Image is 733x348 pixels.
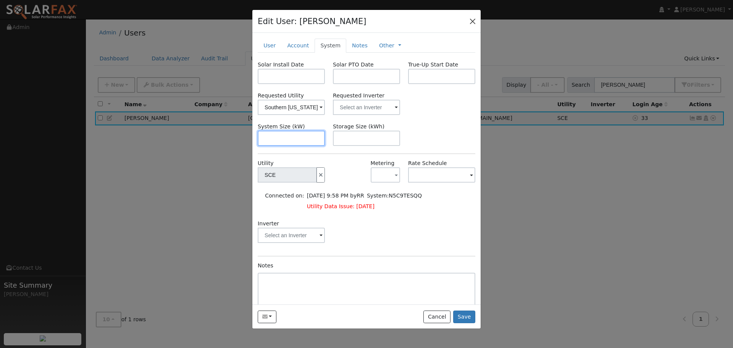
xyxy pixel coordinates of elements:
button: ARGENTINABANUELOS@GMAIL.COM [258,311,276,324]
td: System: [365,190,423,201]
label: System Size (kW) [258,123,305,131]
label: Storage Size (kWh) [333,123,384,131]
a: User [258,39,281,53]
input: Select an Inverter [258,228,325,243]
a: System [315,39,346,53]
label: Solar Install Date [258,61,304,69]
a: Account [281,39,315,53]
label: Requested Utility [258,92,325,100]
h4: Edit User: [PERSON_NAME] [258,15,366,28]
a: Other [379,42,394,50]
label: Notes [258,262,273,270]
button: Cancel [423,311,450,324]
span: N5C9TESQQ [389,193,422,199]
label: True-Up Start Date [408,61,458,69]
span: Utility Data Issue: [DATE] [307,203,375,209]
label: Solar PTO Date [333,61,374,69]
td: Connected on: [264,190,306,201]
button: Disconnect Utility [316,167,325,183]
span: RAFAEL RUIZ [357,193,364,199]
label: Requested Inverter [333,92,400,100]
label: Metering [371,159,395,167]
label: Inverter [258,220,279,228]
a: Notes [346,39,373,53]
td: [DATE] 9:58 PM by [305,190,365,201]
button: Save [453,311,475,324]
input: Select a Utility [258,100,325,115]
label: Rate Schedule [408,159,447,167]
input: Select an Inverter [333,100,400,115]
input: Select a Utility [258,167,317,183]
label: Utility [258,159,273,167]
